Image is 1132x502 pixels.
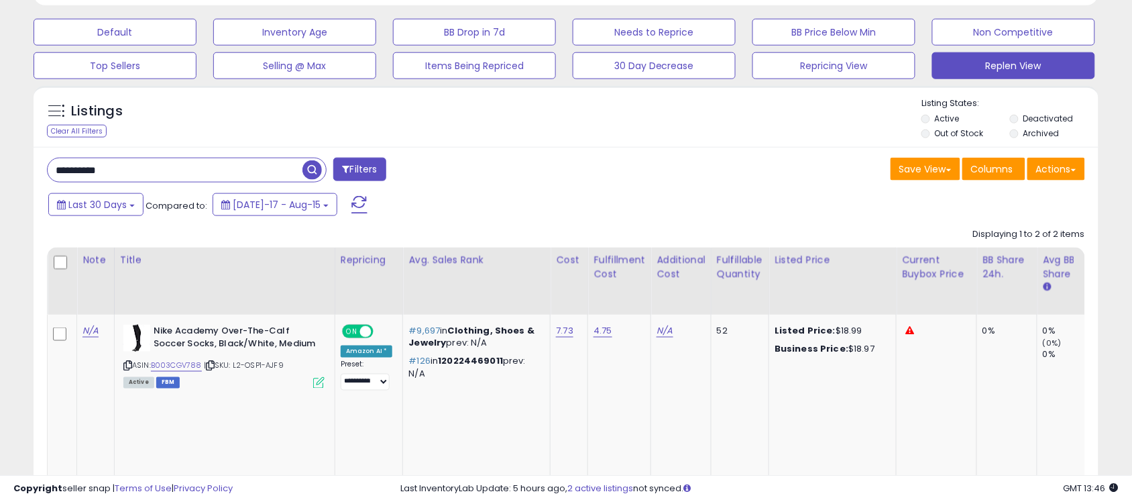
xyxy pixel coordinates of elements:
a: B003CGV788 [151,360,202,372]
small: Avg BB Share. [1043,281,1051,293]
button: Replen View [932,52,1095,79]
p: Listing States: [921,97,1098,110]
div: Listed Price [775,253,891,267]
button: 30 Day Decrease [573,52,736,79]
span: All listings currently available for purchase on Amazon [123,377,154,389]
button: Inventory Age [213,19,376,46]
div: Clear All Filters [47,125,107,138]
span: ON [343,326,360,338]
span: Clothing, Shoes & Jewelry [408,324,534,349]
div: BB Share 24h. [982,253,1031,281]
h5: Listings [71,102,123,121]
button: Selling @ Max [213,52,376,79]
span: Last 30 Days [68,198,127,211]
b: Listed Price: [775,324,836,337]
div: Current Buybox Price [902,253,971,281]
div: Preset: [341,360,393,391]
div: Amazon AI * [341,346,393,358]
button: BB Price Below Min [752,19,915,46]
div: Repricing [341,253,398,267]
a: 2 active listings [568,482,634,495]
span: Compared to: [146,199,207,212]
div: Displaying 1 to 2 of 2 items [973,228,1085,241]
label: Archived [1023,128,1060,139]
span: #126 [408,355,431,368]
p: in prev: N/A [408,325,540,349]
span: [DATE]-17 - Aug-15 [233,198,321,211]
a: 4.75 [593,324,612,338]
div: Additional Cost [657,253,705,281]
div: 0% [1043,349,1097,361]
div: Fulfillable Quantity [717,253,763,281]
span: #9,697 [408,324,440,337]
button: Actions [1027,158,1085,181]
button: Filters [333,158,386,181]
a: N/A [657,324,673,338]
label: Deactivated [1023,113,1074,124]
label: Active [935,113,960,124]
p: in prev: N/A [408,356,540,380]
button: Items Being Repriced [393,52,556,79]
b: Nike Academy Over-The-Calf Soccer Socks, Black/White, Medium [154,325,317,353]
small: (0%) [1043,338,1062,348]
div: Fulfillment Cost [593,253,645,281]
button: Needs to Reprice [573,19,736,46]
div: seller snap | | [13,483,233,495]
span: Columns [971,162,1013,176]
button: [DATE]-17 - Aug-15 [213,193,337,216]
span: 2025-09-15 13:46 GMT [1064,482,1119,495]
a: Terms of Use [115,482,172,495]
div: 0% [982,325,1027,337]
div: Avg BB Share [1043,253,1092,281]
span: FBM [156,377,180,389]
button: Default [34,19,196,46]
div: Title [120,253,329,267]
button: Columns [962,158,1025,181]
button: BB Drop in 7d [393,19,556,46]
div: 52 [717,325,758,337]
div: Avg. Sales Rank [408,253,545,267]
span: | SKU: L2-OSP1-AJF9 [204,360,284,371]
button: Save View [891,158,960,181]
strong: Copyright [13,482,62,495]
button: Non Competitive [932,19,1095,46]
b: Business Price: [775,343,848,356]
button: Top Sellers [34,52,196,79]
div: Last InventoryLab Update: 5 hours ago, not synced. [400,483,1119,495]
div: $18.97 [775,344,886,356]
a: Privacy Policy [174,482,233,495]
button: Last 30 Days [48,193,144,216]
button: Repricing View [752,52,915,79]
span: OFF [372,326,393,338]
div: 0% [1043,325,1097,337]
a: 7.73 [556,324,573,338]
div: $18.99 [775,325,886,337]
div: Cost [556,253,582,267]
img: 318soqLkjFL._SL40_.jpg [123,325,150,352]
a: N/A [82,324,99,338]
span: 120224469011 [438,355,503,368]
div: ASIN: [123,325,325,387]
label: Out of Stock [935,128,984,139]
div: Note [82,253,109,267]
